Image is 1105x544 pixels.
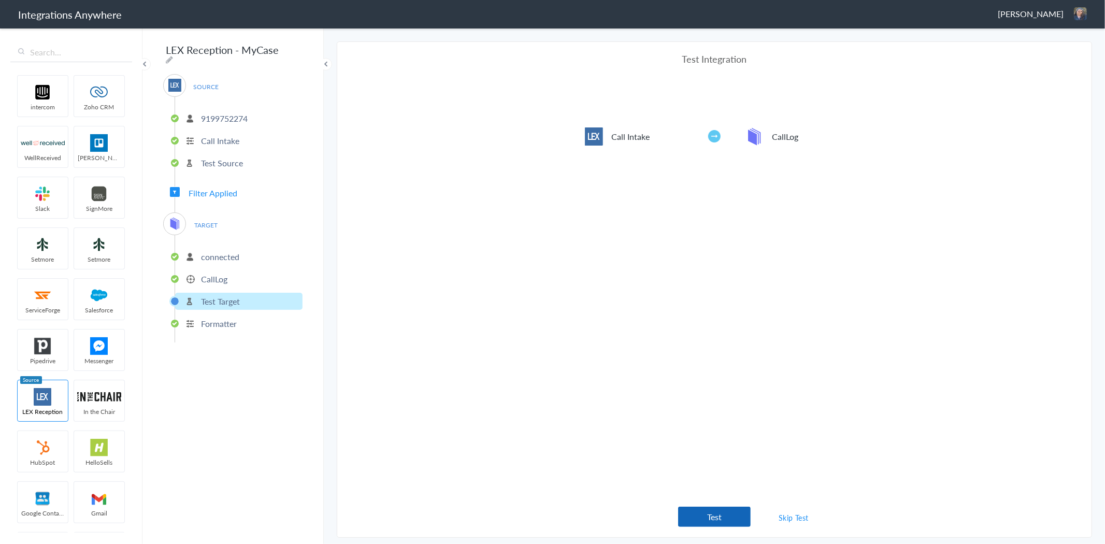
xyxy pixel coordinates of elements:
[77,134,121,152] img: trello.png
[18,255,68,264] span: Setmore
[77,185,121,203] img: signmore-logo.png
[1074,7,1087,20] img: 20220323-131827.jpg
[21,236,65,253] img: setmoreNew.jpg
[77,439,121,456] img: hs-app-logo.svg
[77,337,121,355] img: FBM.png
[74,407,124,416] span: In the Chair
[74,153,124,162] span: [PERSON_NAME]
[21,490,65,507] img: googleContact_logo.png
[77,236,121,253] img: setmoreNew.jpg
[74,458,124,467] span: HelloSells
[77,490,121,507] img: gmail-logo.svg
[77,83,121,101] img: zoho-logo.svg
[201,273,227,285] p: CallLog
[186,218,226,232] span: TARGET
[74,204,124,213] span: SignMore
[201,318,237,330] p: Formatter
[745,127,764,146] img: mycase-logo-new.svg
[18,356,68,365] span: Pipedrive
[18,306,68,314] span: ServiceForge
[21,337,65,355] img: pipedrive.png
[998,8,1064,20] span: [PERSON_NAME]
[18,407,68,416] span: LEX Reception
[74,509,124,518] span: Gmail
[611,131,681,142] h5: Call Intake
[189,187,237,199] span: Filter Applied
[77,388,121,406] img: inch-logo.svg
[18,7,122,22] h1: Integrations Anywhere
[21,439,65,456] img: hubspot-logo.svg
[201,112,248,124] p: 9199752274
[186,80,226,94] span: SOURCE
[21,185,65,203] img: slack-logo.svg
[21,388,65,406] img: lex-app-logo.svg
[201,157,243,169] p: Test Source
[74,356,124,365] span: Messenger
[10,42,132,62] input: Search...
[18,458,68,467] span: HubSpot
[74,103,124,111] span: Zoho CRM
[168,217,181,230] img: mycase-logo-new.svg
[201,251,239,263] p: connected
[21,287,65,304] img: serviceforge-icon.png
[201,295,240,307] p: Test Target
[766,508,821,527] a: Skip Test
[772,131,842,142] h5: CallLog
[18,103,68,111] span: intercom
[18,509,68,518] span: Google Contacts
[74,306,124,314] span: Salesforce
[21,83,65,101] img: intercom-logo.svg
[585,52,844,65] h4: Test Integration
[168,79,181,92] img: lex-app-logo.svg
[201,135,239,147] p: Call Intake
[18,153,68,162] span: WellReceived
[678,507,751,527] button: Test
[585,127,603,146] img: lex-app-logo.svg
[21,134,65,152] img: wr-logo.svg
[18,204,68,213] span: Slack
[77,287,121,304] img: salesforce-logo.svg
[74,255,124,264] span: Setmore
